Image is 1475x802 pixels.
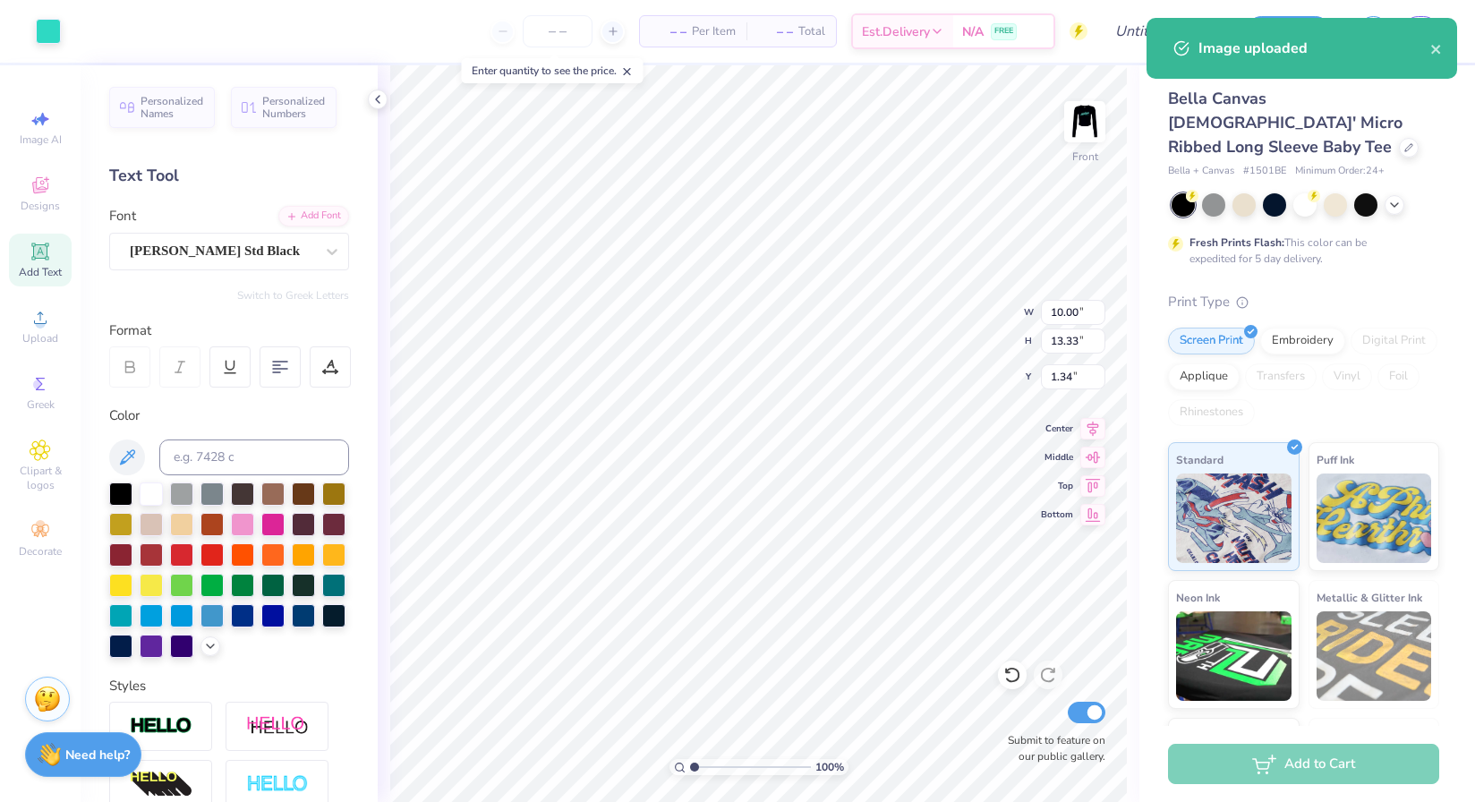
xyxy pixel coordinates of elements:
img: Metallic & Glitter Ink [1317,611,1432,701]
img: Puff Ink [1317,474,1432,563]
span: Center [1041,422,1073,435]
span: Clipart & logos [9,464,72,492]
div: This color can be expedited for 5 day delivery. [1189,235,1410,267]
div: Screen Print [1168,328,1255,354]
span: # 1501BE [1243,164,1286,179]
strong: Fresh Prints Flash: [1189,235,1284,250]
span: – – [651,22,686,41]
div: Digital Print [1351,328,1437,354]
span: Est. Delivery [862,22,930,41]
img: Neon Ink [1176,611,1292,701]
span: Upload [22,331,58,346]
div: Add Font [278,206,349,226]
span: N/A [962,22,984,41]
img: Negative Space [246,774,309,795]
span: Bottom [1041,508,1073,521]
span: Decorate [19,544,62,559]
span: Metallic & Glitter Ink [1317,588,1422,607]
img: Stroke [130,716,192,737]
div: Styles [109,676,349,696]
div: Format [109,320,351,341]
span: Bella + Canvas [1168,164,1234,179]
span: Neon Ink [1176,588,1220,607]
div: Print Type [1168,292,1439,312]
span: Image AI [20,132,62,147]
div: Applique [1168,363,1240,390]
span: Add Text [19,265,62,279]
div: Vinyl [1322,363,1372,390]
span: Personalized Numbers [262,95,326,120]
span: Personalized Names [141,95,204,120]
div: Front [1072,149,1098,165]
div: Transfers [1245,363,1317,390]
span: Minimum Order: 24 + [1295,164,1385,179]
span: Middle [1041,451,1073,464]
label: Submit to feature on our public gallery. [998,732,1105,764]
span: FREE [994,25,1013,38]
div: Rhinestones [1168,399,1255,426]
button: close [1430,38,1443,59]
span: Puff Ink [1317,450,1354,469]
input: – – [523,15,593,47]
button: Switch to Greek Letters [237,288,349,303]
span: Total [798,22,825,41]
span: Standard [1176,450,1223,469]
img: Standard [1176,474,1292,563]
span: Per Item [692,22,736,41]
span: Greek [27,397,55,412]
img: Front [1067,104,1103,140]
div: Image uploaded [1198,38,1430,59]
img: Shadow [246,715,309,738]
div: Text Tool [109,164,349,188]
label: Font [109,206,136,226]
span: Top [1041,480,1073,492]
div: Color [109,405,349,426]
strong: Need help? [65,747,130,764]
div: Embroidery [1260,328,1345,354]
div: Enter quantity to see the price. [462,58,644,83]
div: Foil [1377,363,1420,390]
span: 100 % [815,759,844,775]
span: – – [757,22,793,41]
input: Untitled Design [1101,13,1232,49]
input: e.g. 7428 c [159,439,349,475]
span: Bella Canvas [DEMOGRAPHIC_DATA]' Micro Ribbed Long Sleeve Baby Tee [1168,88,1403,158]
img: 3d Illusion [130,771,192,799]
span: Designs [21,199,60,213]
